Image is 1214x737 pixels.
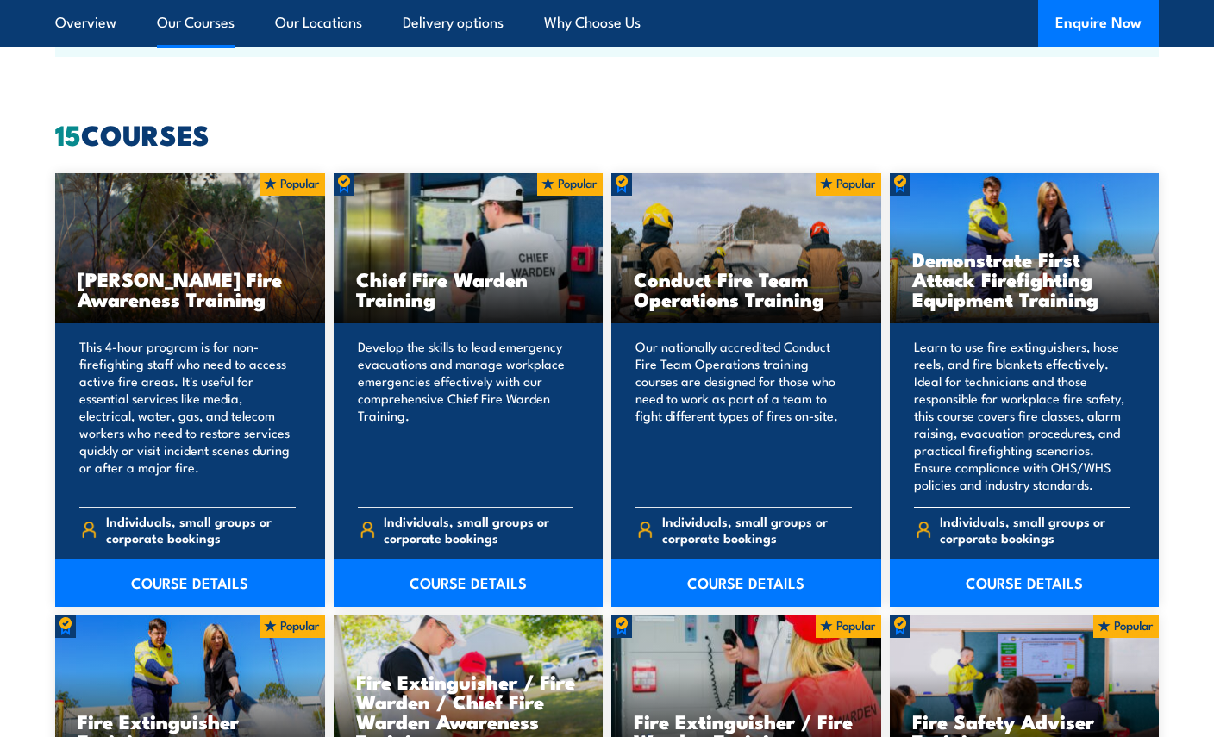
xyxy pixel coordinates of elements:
h3: Chief Fire Warden Training [356,269,581,309]
p: Our nationally accredited Conduct Fire Team Operations training courses are designed for those wh... [635,338,852,493]
p: Learn to use fire extinguishers, hose reels, and fire blankets effectively. Ideal for technicians... [914,338,1130,493]
p: Develop the skills to lead emergency evacuations and manage workplace emergencies effectively wit... [358,338,574,493]
span: Individuals, small groups or corporate bookings [940,513,1130,546]
h2: COURSES [55,122,1159,146]
p: This 4-hour program is for non-firefighting staff who need to access active fire areas. It's usef... [79,338,296,493]
span: Individuals, small groups or corporate bookings [106,513,296,546]
a: COURSE DETAILS [334,559,604,607]
h3: Conduct Fire Team Operations Training [634,269,859,309]
a: COURSE DETAILS [611,559,881,607]
span: Individuals, small groups or corporate bookings [384,513,573,546]
a: COURSE DETAILS [55,559,325,607]
a: COURSE DETAILS [890,559,1160,607]
strong: 15 [55,112,81,155]
span: Individuals, small groups or corporate bookings [662,513,852,546]
h3: [PERSON_NAME] Fire Awareness Training [78,269,303,309]
h3: Demonstrate First Attack Firefighting Equipment Training [912,249,1137,309]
